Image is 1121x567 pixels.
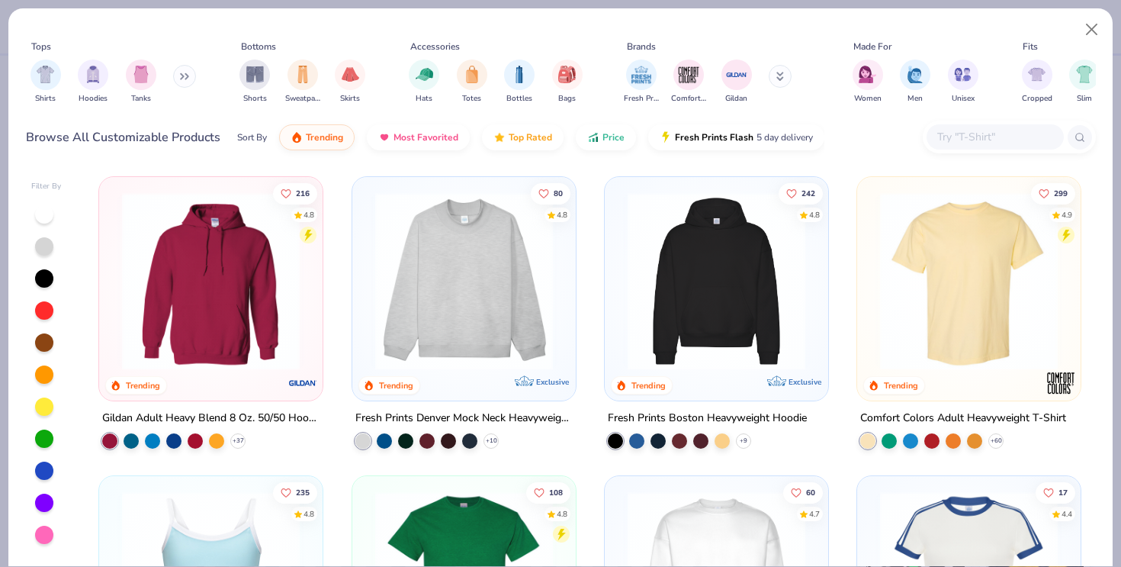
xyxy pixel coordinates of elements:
div: 4.4 [1062,509,1072,520]
button: filter button [78,60,108,105]
div: Brands [627,40,656,53]
span: Totes [462,93,481,105]
button: filter button [624,60,659,105]
img: Fresh Prints Image [630,63,653,86]
div: filter for Women [853,60,883,105]
span: 17 [1058,489,1068,497]
span: Top Rated [509,131,552,143]
div: 4.8 [809,209,820,221]
span: Fresh Prints [624,93,659,105]
div: Fits [1023,40,1038,53]
img: 01756b78-01f6-4cc6-8d8a-3c30c1a0c8ac [114,192,307,370]
div: filter for Hoodies [78,60,108,105]
div: Sort By [237,130,267,144]
span: + 60 [991,437,1002,446]
button: filter button [552,60,583,105]
button: Top Rated [482,124,564,150]
span: Shirts [35,93,56,105]
div: filter for Skirts [335,60,365,105]
div: 4.7 [809,509,820,520]
img: 029b8af0-80e6-406f-9fdc-fdf898547912 [872,192,1065,370]
button: Like [530,182,570,204]
div: 4.8 [304,209,314,221]
div: 4.8 [556,509,567,520]
img: Comfort Colors logo [1046,368,1076,398]
span: Tanks [131,93,151,105]
span: 235 [296,489,310,497]
span: Hoodies [79,93,108,105]
span: Women [854,93,882,105]
button: filter button [721,60,752,105]
div: filter for Bottles [504,60,535,105]
div: Filter By [31,181,62,192]
img: Women Image [859,66,876,83]
div: filter for Tanks [126,60,156,105]
div: filter for Comfort Colors [671,60,706,105]
div: 4.8 [556,209,567,221]
img: TopRated.gif [493,131,506,143]
span: Bottles [506,93,532,105]
button: Like [1036,482,1075,504]
img: d4a37e75-5f2b-4aef-9a6e-23330c63bbc0 [813,192,1006,370]
span: Most Favorited [393,131,458,143]
span: Hats [416,93,432,105]
img: flash.gif [660,131,672,143]
div: filter for Unisex [948,60,978,105]
img: Slim Image [1076,66,1093,83]
img: Gildan Image [725,63,748,86]
span: Trending [306,131,343,143]
span: + 37 [233,437,244,446]
button: filter button [409,60,439,105]
span: Exclusive [789,377,821,387]
img: 91acfc32-fd48-4d6b-bdad-a4c1a30ac3fc [620,192,813,370]
button: Like [779,182,823,204]
img: Men Image [907,66,923,83]
img: trending.gif [291,131,303,143]
button: filter button [900,60,930,105]
img: Totes Image [464,66,480,83]
img: Shirts Image [37,66,54,83]
span: Exclusive [536,377,569,387]
div: Made For [853,40,891,53]
div: filter for Totes [457,60,487,105]
span: Bags [558,93,576,105]
img: Hats Image [416,66,433,83]
div: Gildan Adult Heavy Blend 8 Oz. 50/50 Hooded Sweatshirt [102,409,320,428]
span: 60 [806,489,815,497]
span: Price [602,131,625,143]
span: 216 [296,189,310,197]
div: Browse All Customizable Products [26,128,220,147]
button: filter button [948,60,978,105]
span: Comfort Colors [671,93,706,105]
img: Bottles Image [511,66,528,83]
button: Like [783,482,823,504]
img: Cropped Image [1028,66,1046,83]
button: filter button [1069,60,1100,105]
button: Trending [279,124,355,150]
img: Skirts Image [342,66,359,83]
button: filter button [457,60,487,105]
button: Fresh Prints Flash5 day delivery [648,124,824,150]
button: Most Favorited [367,124,470,150]
span: 5 day delivery [756,129,813,147]
div: filter for Slim [1069,60,1100,105]
div: Accessories [410,40,460,53]
img: Tanks Image [133,66,149,83]
img: most_fav.gif [378,131,390,143]
img: Gildan logo [288,368,319,398]
img: Shorts Image [246,66,264,83]
button: filter button [671,60,706,105]
span: Cropped [1022,93,1052,105]
div: filter for Shorts [239,60,270,105]
button: Like [525,482,570,504]
div: filter for Cropped [1022,60,1052,105]
span: Men [907,93,923,105]
span: 108 [548,489,562,497]
button: filter button [239,60,270,105]
img: f5d85501-0dbb-4ee4-b115-c08fa3845d83 [368,192,560,370]
div: filter for Fresh Prints [624,60,659,105]
div: filter for Men [900,60,930,105]
span: + 10 [485,437,496,446]
div: filter for Shirts [31,60,61,105]
button: Price [576,124,636,150]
